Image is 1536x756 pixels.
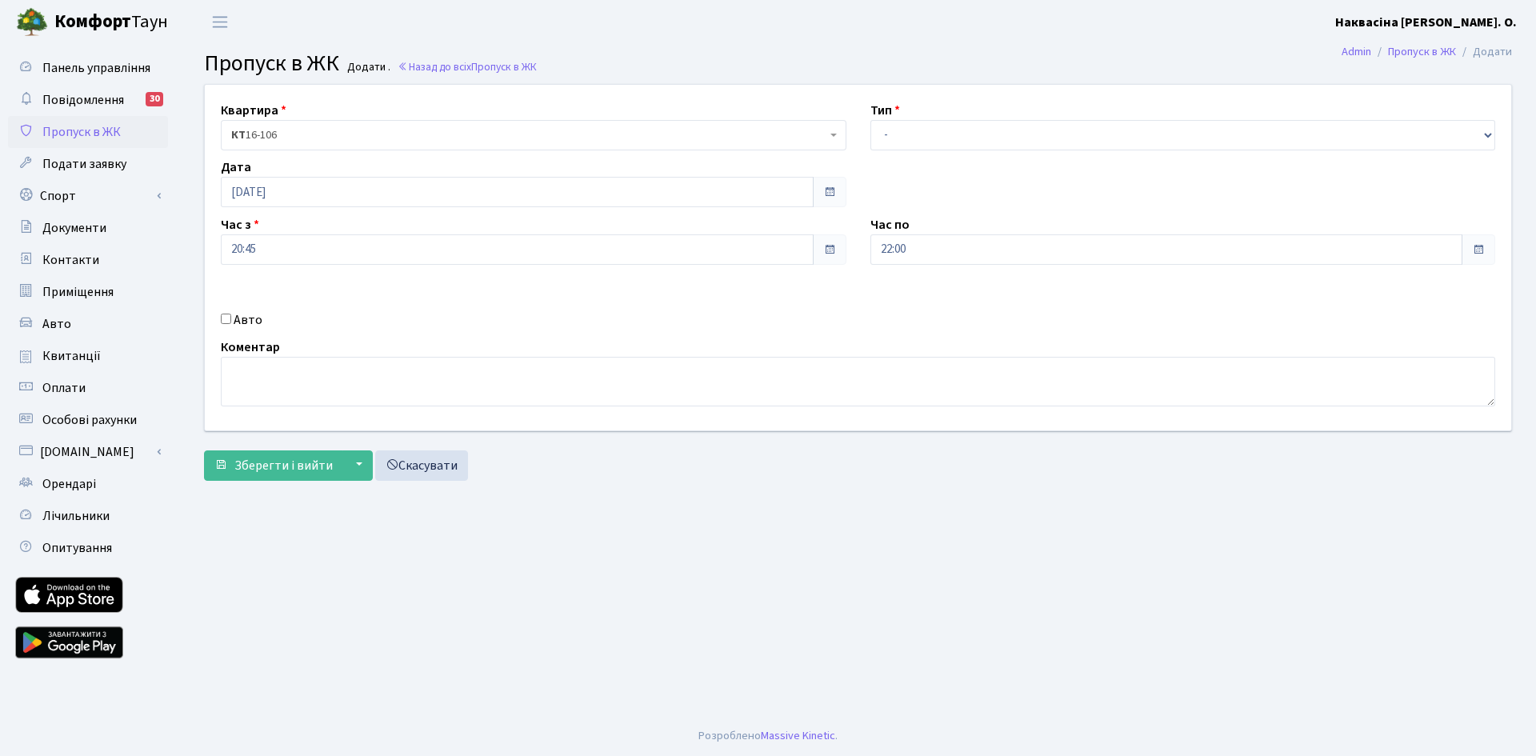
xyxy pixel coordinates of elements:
[221,101,286,120] label: Квартира
[398,59,537,74] a: Назад до всіхПропуск в ЖК
[42,155,126,173] span: Подати заявку
[231,127,246,143] b: КТ
[8,148,168,180] a: Подати заявку
[231,127,826,143] span: <b>КТ</b>&nbsp;&nbsp;&nbsp;&nbsp;16-106
[8,436,168,468] a: [DOMAIN_NAME]
[8,468,168,500] a: Орендарі
[204,450,343,481] button: Зберегти і вийти
[1388,43,1456,60] a: Пропуск в ЖК
[200,9,240,35] button: Переключити навігацію
[42,283,114,301] span: Приміщення
[42,347,101,365] span: Квитанції
[8,500,168,532] a: Лічильники
[42,507,110,525] span: Лічильники
[54,9,131,34] b: Комфорт
[698,727,838,745] div: Розроблено .
[471,59,537,74] span: Пропуск в ЖК
[1318,35,1536,69] nav: breadcrumb
[42,315,71,333] span: Авто
[8,372,168,404] a: Оплати
[42,539,112,557] span: Опитування
[8,84,168,116] a: Повідомлення30
[221,338,280,357] label: Коментар
[870,215,910,234] label: Час по
[8,212,168,244] a: Документи
[204,47,339,79] span: Пропуск в ЖК
[8,180,168,212] a: Спорт
[42,91,124,109] span: Повідомлення
[146,92,163,106] div: 30
[1335,14,1517,31] b: Наквасіна [PERSON_NAME]. О.
[8,52,168,84] a: Панель управління
[1456,43,1512,61] li: Додати
[8,308,168,340] a: Авто
[42,123,121,141] span: Пропуск в ЖК
[8,340,168,372] a: Квитанції
[8,276,168,308] a: Приміщення
[42,475,96,493] span: Орендарі
[8,244,168,276] a: Контакти
[42,379,86,397] span: Оплати
[375,450,468,481] a: Скасувати
[42,219,106,237] span: Документи
[221,215,259,234] label: Час з
[54,9,168,36] span: Таун
[8,404,168,436] a: Особові рахунки
[234,457,333,474] span: Зберегти і вийти
[42,59,150,77] span: Панель управління
[8,532,168,564] a: Опитування
[1342,43,1371,60] a: Admin
[344,61,390,74] small: Додати .
[221,158,251,177] label: Дата
[42,411,137,429] span: Особові рахунки
[1335,13,1517,32] a: Наквасіна [PERSON_NAME]. О.
[221,120,846,150] span: <b>КТ</b>&nbsp;&nbsp;&nbsp;&nbsp;16-106
[8,116,168,148] a: Пропуск в ЖК
[234,310,262,330] label: Авто
[761,727,835,744] a: Massive Kinetic
[16,6,48,38] img: logo.png
[870,101,900,120] label: Тип
[42,251,99,269] span: Контакти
